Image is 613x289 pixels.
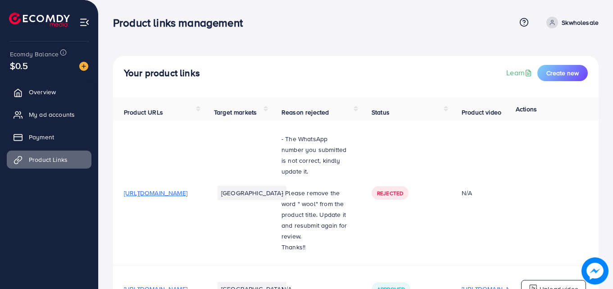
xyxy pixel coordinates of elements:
span: My ad accounts [29,110,75,119]
h3: Product links management [113,16,250,29]
a: Learn [506,68,534,78]
span: [URL][DOMAIN_NAME] [124,188,187,197]
span: Rejected [377,189,403,197]
span: Product Links [29,155,68,164]
button: Create new [537,65,588,81]
a: My ad accounts [7,106,91,124]
span: $0.5 [10,59,28,72]
p: Thanks!! [282,242,350,252]
a: Overview [7,83,91,101]
a: Payment [7,128,91,146]
img: image [79,62,88,71]
span: Create new [546,69,579,78]
span: Target markets [214,108,257,117]
p: Skwholesale [562,17,599,28]
div: N/A [462,188,525,197]
span: Overview [29,87,56,96]
img: image [581,257,608,284]
a: Product Links [7,151,91,169]
span: Reason rejected [282,108,329,117]
a: Skwholesale [543,17,599,28]
span: Payment [29,133,54,142]
h4: Your product links [124,68,200,79]
p: - Please remove the word " wool" from the product title. Update it and resubmit again for review. [282,188,350,242]
span: Actions [516,105,537,114]
span: Product URLs [124,108,163,117]
li: [GEOGRAPHIC_DATA] [218,186,286,200]
span: Product video [462,108,501,117]
img: menu [79,17,90,28]
img: logo [9,13,70,27]
p: - The WhatsApp number you submitted is not correct, kindly update it. [282,133,350,177]
span: Status [372,108,390,117]
span: Ecomdy Balance [10,50,59,59]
